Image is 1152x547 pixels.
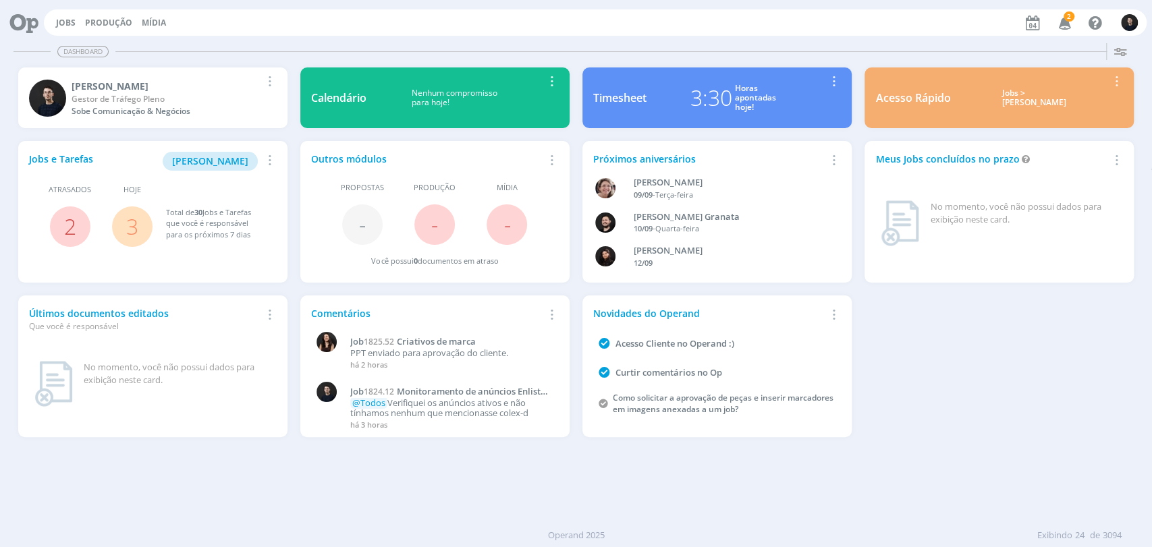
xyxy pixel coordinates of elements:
a: C[PERSON_NAME]Gestor de Tráfego PlenoSobe Comunicação & Negócios [18,67,287,128]
div: Gestor de Tráfego Pleno [72,93,260,105]
span: Hoje [124,184,141,196]
span: Criativos de marca [397,335,476,347]
img: C [317,382,337,402]
span: Mídia [497,182,518,194]
div: - [633,190,823,201]
div: Últimos documentos editados [29,306,260,333]
p: PPT enviado para aprovação do cliente. [350,348,552,359]
a: Timesheet3:30Horasapontadashoje! [582,67,852,128]
div: Carlos Nunes [72,79,260,93]
a: Job1825.52Criativos de marca [350,337,552,347]
button: C [1120,11,1139,34]
div: 3:30 [690,82,732,114]
div: - [633,223,823,235]
a: Mídia [142,17,166,28]
span: 0 [413,256,417,266]
img: L [595,246,615,266]
div: Sobe Comunicação & Negócios [72,105,260,117]
span: 3094 [1103,529,1122,542]
span: Dashboard [57,46,109,57]
div: Você possui documentos em atraso [371,256,498,267]
span: Quarta-feira [655,223,698,233]
p: Verifiquei os anúncios ativos e não tínhamos nenhum que mencionasse colex-d [350,398,552,419]
a: Acesso Cliente no Operand :) [615,337,734,349]
div: Horas apontadas hoje! [735,84,776,113]
img: C [29,80,66,117]
button: 2 [1049,11,1077,35]
a: [PERSON_NAME] [163,154,258,167]
a: 3 [126,212,138,241]
button: [PERSON_NAME] [163,152,258,171]
span: de [1090,529,1100,542]
span: - [359,210,366,239]
button: Mídia [138,18,170,28]
span: 1825.52 [364,336,394,347]
span: há 3 horas [350,420,387,430]
span: Produção [414,182,456,194]
div: Novidades do Operand [593,306,825,320]
span: 10/09 [633,223,652,233]
span: - [503,210,510,239]
span: 30 [194,207,202,217]
button: Jobs [52,18,80,28]
span: 09/09 [633,190,652,200]
a: Produção [85,17,132,28]
div: Jobs e Tarefas [29,152,260,171]
div: Timesheet [593,90,647,106]
div: Próximos aniversários [593,152,825,166]
span: Monitoramento de anúncios Enlist 2025 [350,385,541,408]
img: dashboard_not_found.png [34,361,73,407]
div: Comentários [311,306,543,320]
div: No momento, você não possui dados para exibição neste card. [930,200,1118,227]
img: C [1121,14,1138,31]
span: Atrasados [49,184,91,196]
img: dashboard_not_found.png [881,200,919,246]
span: Terça-feira [655,190,692,200]
div: Que você é responsável [29,320,260,333]
button: Produção [81,18,136,28]
a: Curtir comentários no Op [615,366,722,378]
span: há 2 horas [350,359,387,370]
div: Acesso Rápido [875,90,950,106]
span: - [431,210,438,239]
div: Luana da Silva de Andrade [633,244,823,258]
div: Outros módulos [311,152,543,166]
div: Total de Jobs e Tarefas que você é responsável para os próximos 7 dias [166,207,263,241]
div: Nenhum compromisso para hoje! [366,88,543,108]
img: A [595,178,615,198]
div: Jobs > [PERSON_NAME] [960,88,1107,108]
span: 1824.12 [364,386,394,397]
div: Bruno Corralo Granata [633,210,823,224]
span: [PERSON_NAME] [172,154,248,167]
a: 2 [64,212,76,241]
div: Meus Jobs concluídos no prazo [875,152,1107,166]
img: B [595,212,615,233]
span: 2 [1064,11,1074,22]
span: 24 [1075,529,1085,542]
a: Job1824.12Monitoramento de anúncios Enlist 2025 [350,386,552,397]
div: No momento, você não possui dados para exibição neste card. [84,361,271,387]
span: Exibindo [1037,529,1072,542]
span: @Todos [352,397,385,409]
div: Aline Beatriz Jackisch [633,176,823,190]
img: I [317,332,337,352]
span: 12/09 [633,258,652,268]
a: Jobs [56,17,76,28]
span: Propostas [341,182,384,194]
div: Calendário [311,90,366,106]
a: Como solicitar a aprovação de peças e inserir marcadores em imagens anexadas a um job? [613,392,833,415]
